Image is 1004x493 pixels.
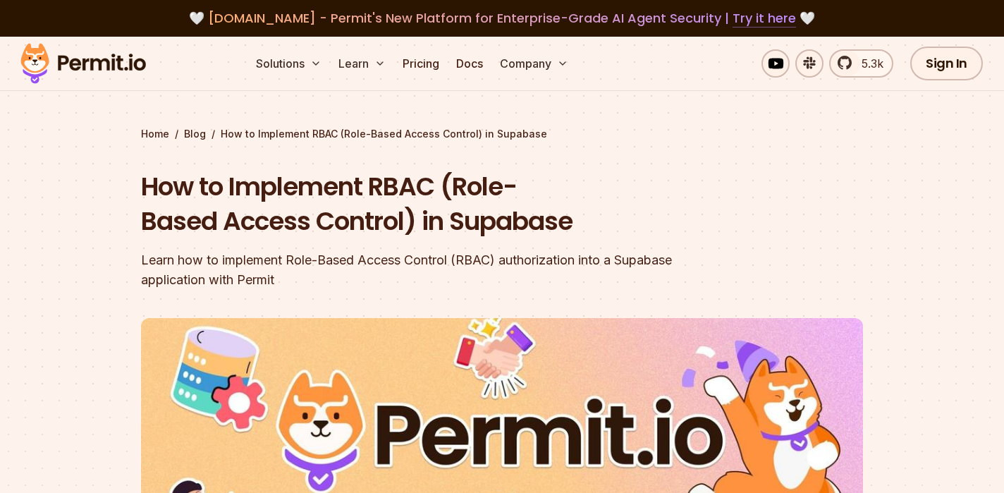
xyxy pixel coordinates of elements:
[853,55,883,72] span: 5.3k
[208,9,796,27] span: [DOMAIN_NAME] - Permit's New Platform for Enterprise-Grade AI Agent Security |
[829,49,893,78] a: 5.3k
[910,47,983,80] a: Sign In
[141,127,863,141] div: / /
[141,250,682,290] div: Learn how to implement Role-Based Access Control (RBAC) authorization into a Supabase application...
[494,49,574,78] button: Company
[451,49,489,78] a: Docs
[141,169,682,239] h1: How to Implement RBAC (Role-Based Access Control) in Supabase
[14,39,152,87] img: Permit logo
[333,49,391,78] button: Learn
[397,49,445,78] a: Pricing
[184,127,206,141] a: Blog
[250,49,327,78] button: Solutions
[733,9,796,28] a: Try it here
[141,127,169,141] a: Home
[34,8,970,28] div: 🤍 🤍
